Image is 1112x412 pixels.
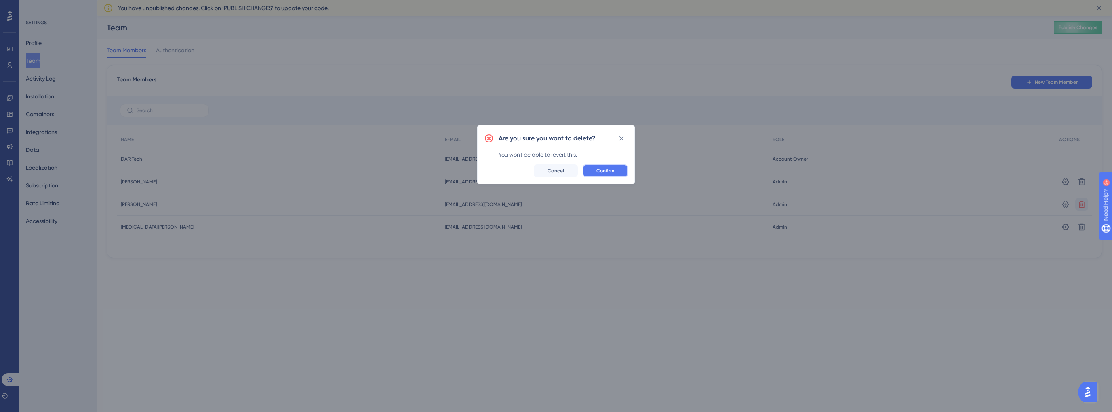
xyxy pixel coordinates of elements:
[499,134,596,143] h2: Are you sure you want to delete?
[1078,380,1102,404] iframe: UserGuiding AI Assistant Launcher
[596,168,614,174] span: Confirm
[499,150,628,159] div: You won't be able to revert this.
[55,4,60,11] div: 9+
[548,168,564,174] span: Cancel
[19,2,51,12] span: Need Help?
